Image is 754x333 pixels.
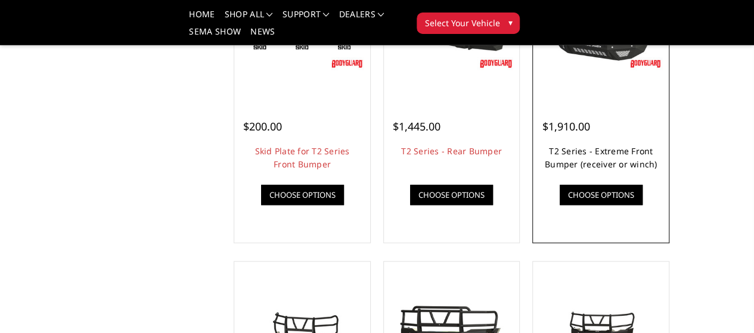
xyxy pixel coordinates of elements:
[250,27,275,45] a: News
[189,27,241,45] a: SEMA Show
[189,10,215,27] a: Home
[255,145,350,170] a: Skid Plate for T2 Series Front Bumper
[424,17,499,29] span: Select Your Vehicle
[339,10,384,27] a: Dealers
[401,145,502,157] a: T2 Series - Rear Bumper
[545,145,657,170] a: T2 Series - Extreme Front Bumper (receiver or winch)
[694,276,754,333] iframe: Chat Widget
[225,10,273,27] a: shop all
[508,16,512,29] span: ▾
[261,185,344,205] a: Choose Options
[410,185,493,205] a: Choose Options
[283,10,330,27] a: Support
[542,119,589,133] span: $1,910.00
[417,13,520,34] button: Select Your Vehicle
[393,119,440,133] span: $1,445.00
[243,119,282,133] span: $200.00
[560,185,643,205] a: Choose Options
